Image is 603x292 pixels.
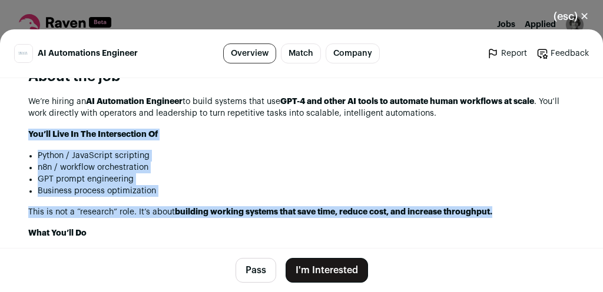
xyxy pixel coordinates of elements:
strong: AI Automation Engineer [86,98,183,106]
p: This is not a “research” role. It’s about [28,206,575,218]
a: Match [281,43,321,63]
button: Pass [236,258,276,283]
a: Report [487,48,527,59]
img: f371db2fea49ca756520147678ce001d1c1f0da4a0c343daddad122dc0cd8649.jpg [15,45,32,62]
a: Company [326,43,380,63]
li: Python / JavaScript scripting [38,150,575,162]
strong: building working systems that save time, reduce cost, and increase throughput. [175,208,492,216]
p: We’re hiring an to build systems that use . You’ll work directly with operators and leadership to... [28,96,575,119]
strong: You’ll Live In The Intersection Of [28,130,158,139]
strong: GPT-4 and other AI tools to automate human workflows at scale [280,98,534,106]
a: Overview [223,43,276,63]
li: Business process optimization [38,185,575,197]
button: I'm Interested [286,258,368,283]
li: n8n / workflow orchestration [38,162,575,173]
li: GPT prompt engineering [38,173,575,185]
span: AI Automations Engineer [38,48,138,59]
strong: What You’ll Do [28,229,87,237]
button: Close modal [539,4,603,29]
a: Feedback [536,48,589,59]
